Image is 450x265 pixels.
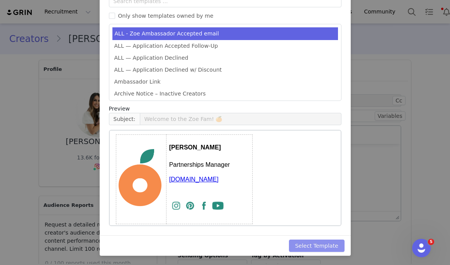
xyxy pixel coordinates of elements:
span: Preview [109,105,130,113]
li: Archive Notice – Inactive Creators [112,88,338,100]
li: Authenticate your profile [112,100,338,112]
li: ALL — Application Accepted Follow-Up [112,40,338,52]
span: Subject: [109,113,140,125]
iframe: Intercom live chat [412,239,431,257]
li: ALL — Application Declined w/ Discount [112,64,338,76]
body: Rich Text Area. Press ALT-0 for help. [6,6,218,15]
li: ALL — Application Declined [112,52,338,64]
button: Select Template [289,240,345,252]
li: Ambassador Link [112,76,338,88]
iframe: Rich Text Area [110,131,341,225]
span: 5 [428,239,434,245]
span: Only show templates owned by me [115,13,217,19]
li: ALL - Zoe Ambassador Accepted email [112,27,338,40]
